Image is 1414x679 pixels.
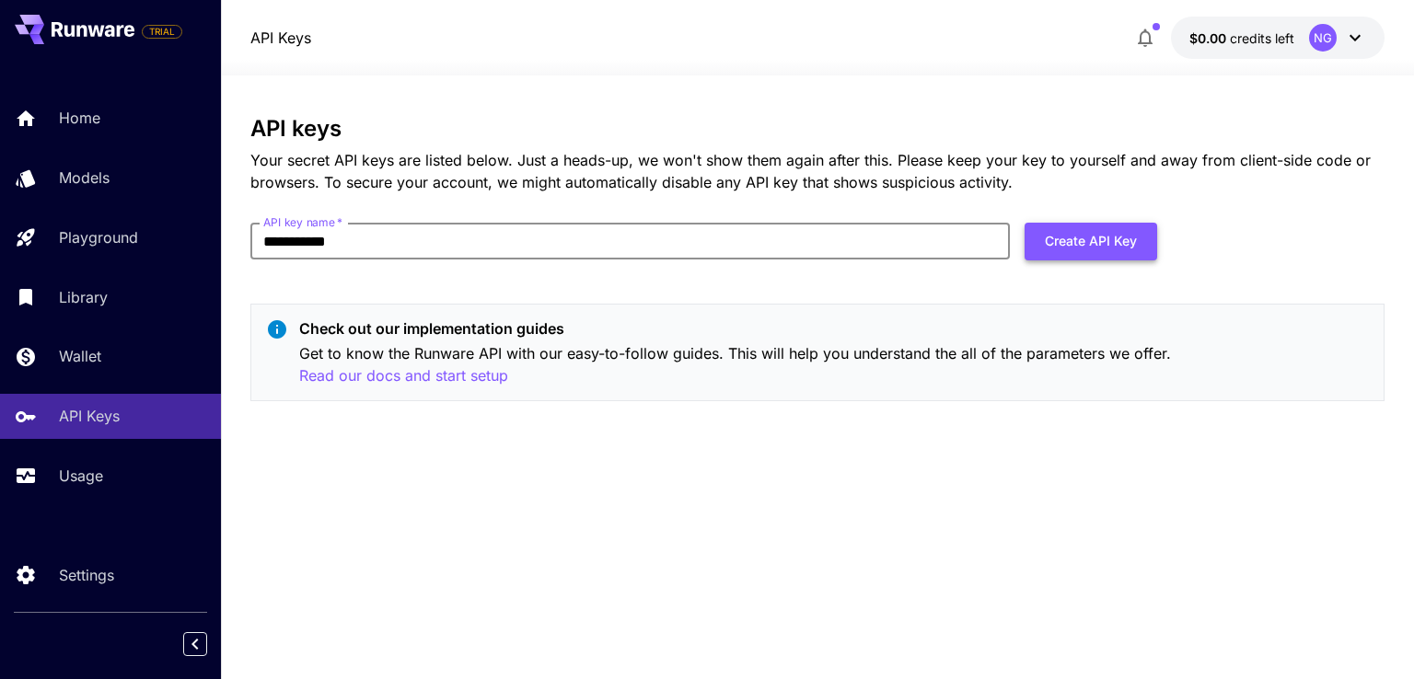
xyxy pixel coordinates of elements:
p: Get to know the Runware API with our easy-to-follow guides. This will help you understand the all... [299,342,1368,387]
p: Home [59,107,100,129]
span: credits left [1230,30,1294,46]
button: Read our docs and start setup [299,364,508,387]
span: $0.00 [1189,30,1230,46]
p: Playground [59,226,138,248]
p: Your secret API keys are listed below. Just a heads-up, we won't show them again after this. Plea... [250,149,1384,193]
p: Wallet [59,345,101,367]
p: API Keys [59,405,120,427]
div: $0.00 [1189,29,1294,48]
span: Add your payment card to enable full platform functionality. [142,20,182,42]
div: Collapse sidebar [197,627,221,661]
p: Usage [59,465,103,487]
p: Models [59,167,110,189]
button: Collapse sidebar [183,632,207,656]
p: Settings [59,564,114,586]
button: Create API Key [1025,223,1157,260]
a: API Keys [250,27,311,49]
span: TRIAL [143,25,181,39]
div: NG [1309,24,1337,52]
p: Check out our implementation guides [299,317,1368,339]
nav: breadcrumb [250,27,311,49]
h3: API keys [250,116,1384,142]
label: API key name [263,214,342,230]
button: $0.00NG [1171,17,1385,59]
p: Library [59,286,108,308]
